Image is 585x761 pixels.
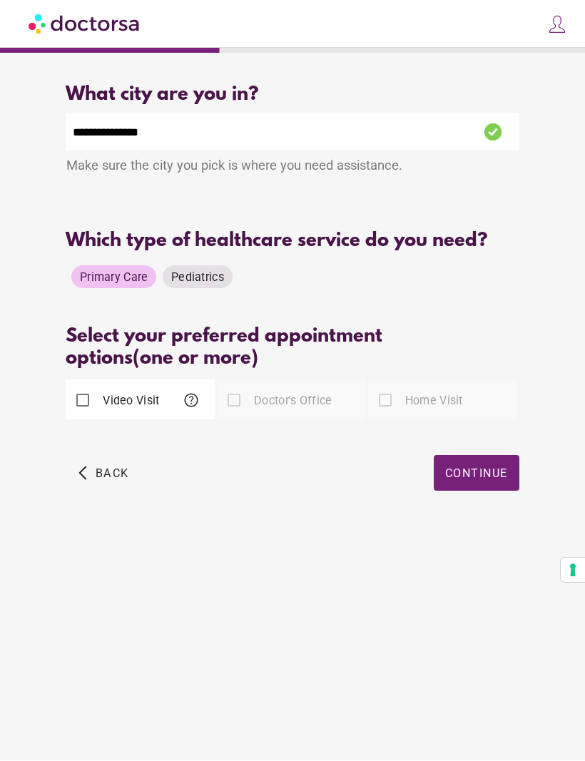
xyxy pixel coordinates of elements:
img: icons8-customer-100.png [547,15,567,35]
span: Primary Care [80,271,148,285]
span: Continue [445,467,508,481]
span: Back [96,467,129,481]
button: Continue [434,456,519,491]
button: Your consent preferences for tracking technologies [561,558,585,583]
button: arrow_back_ios Back [73,456,135,491]
div: Make sure the city you pick is where you need assistance. [66,151,519,184]
label: Doctor's Office [251,393,332,409]
span: Pediatrics [171,271,224,285]
div: Select your preferred appointment options [66,327,519,371]
label: Home Visit [402,393,463,409]
div: Which type of healthcare service do you need? [66,231,519,253]
label: Video Visit [100,393,159,409]
span: (one or more) [133,349,258,371]
div: What city are you in? [66,85,519,107]
span: help [183,392,200,409]
img: Doctorsa.com [29,8,141,40]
